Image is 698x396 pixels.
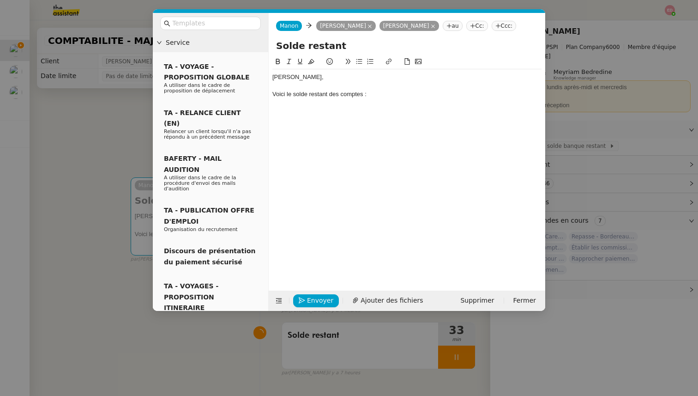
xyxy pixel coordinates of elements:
button: Ajouter des fichiers [347,294,428,307]
span: Ajouter des fichiers [361,295,423,306]
span: TA - VOYAGES - PROPOSITION ITINERAIRE [164,282,218,311]
span: TA - VOYAGE - PROPOSITION GLOBALE [164,63,249,81]
nz-tag: [PERSON_NAME] [316,21,376,31]
span: Fermer [513,295,536,306]
button: Envoyer [293,294,339,307]
span: TA - PUBLICATION OFFRE D'EMPLOI [164,207,254,225]
span: Service [166,37,265,48]
button: Supprimer [455,294,499,307]
div: Service [153,34,268,52]
span: Manon [280,23,298,29]
span: A utiliser dans le cadre de la procédure d'envoi des mails d'audition [164,175,236,192]
nz-tag: au [443,21,463,31]
input: Subject [276,39,538,53]
nz-tag: [PERSON_NAME] [379,21,439,31]
button: Fermer [508,294,542,307]
span: Envoyer [307,295,333,306]
span: Relancer un client lorsqu'il n'a pas répondu à un précédent message [164,128,251,140]
span: Discours de présentation du paiement sécurisé [164,247,256,265]
span: A utiliser dans le cadre de proposition de déplacement [164,82,235,94]
span: Supprimer [460,295,494,306]
input: Templates [172,18,255,29]
span: Organisation du recrutement [164,226,238,232]
nz-tag: Cc: [466,21,488,31]
span: BAFERTY - MAIL AUDITION [164,155,222,173]
span: TA - RELANCE CLIENT (EN) [164,109,241,127]
div: [PERSON_NAME], [272,73,542,81]
div: Voici le solde restant des comptes : [272,90,542,98]
nz-tag: Ccc: [492,21,517,31]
